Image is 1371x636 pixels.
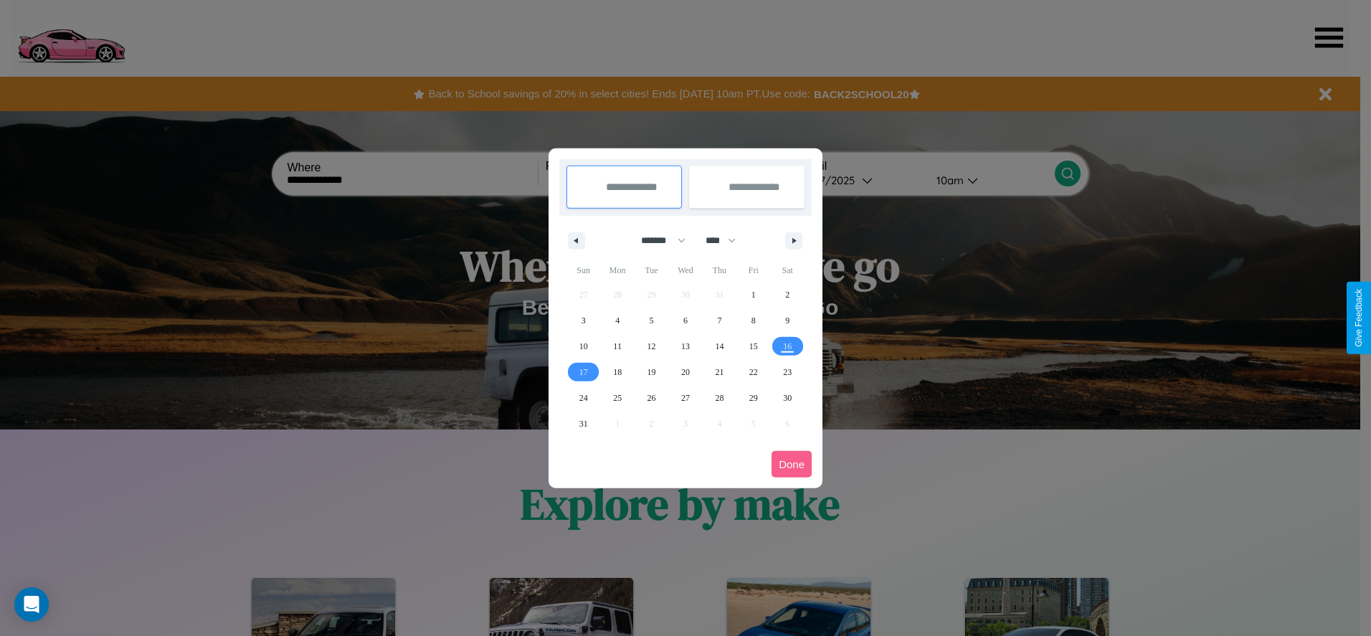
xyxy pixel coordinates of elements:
[785,282,789,308] span: 2
[615,308,620,333] span: 4
[736,385,770,411] button: 29
[703,385,736,411] button: 28
[715,333,724,359] span: 14
[566,385,600,411] button: 24
[736,259,770,282] span: Fri
[771,308,805,333] button: 9
[668,359,702,385] button: 20
[579,411,588,437] span: 31
[635,308,668,333] button: 5
[582,308,586,333] span: 3
[751,308,756,333] span: 8
[783,385,792,411] span: 30
[579,385,588,411] span: 24
[668,308,702,333] button: 6
[566,359,600,385] button: 17
[703,333,736,359] button: 14
[715,359,724,385] span: 21
[566,411,600,437] button: 31
[783,333,792,359] span: 16
[681,333,690,359] span: 13
[613,359,622,385] span: 18
[681,385,690,411] span: 27
[771,359,805,385] button: 23
[635,385,668,411] button: 26
[613,333,622,359] span: 11
[566,308,600,333] button: 3
[600,385,634,411] button: 25
[681,359,690,385] span: 20
[566,333,600,359] button: 10
[650,308,654,333] span: 5
[635,333,668,359] button: 12
[703,308,736,333] button: 7
[771,282,805,308] button: 2
[715,385,724,411] span: 28
[736,308,770,333] button: 8
[613,385,622,411] span: 25
[703,359,736,385] button: 21
[647,333,656,359] span: 12
[749,359,758,385] span: 22
[785,308,789,333] span: 9
[717,308,721,333] span: 7
[600,333,634,359] button: 11
[703,259,736,282] span: Thu
[647,359,656,385] span: 19
[635,259,668,282] span: Tue
[579,359,588,385] span: 17
[736,282,770,308] button: 1
[749,385,758,411] span: 29
[14,587,49,622] div: Open Intercom Messenger
[647,385,656,411] span: 26
[668,333,702,359] button: 13
[736,359,770,385] button: 22
[600,308,634,333] button: 4
[600,259,634,282] span: Mon
[1354,289,1364,347] div: Give Feedback
[600,359,634,385] button: 18
[635,359,668,385] button: 19
[771,385,805,411] button: 30
[772,451,812,478] button: Done
[683,308,688,333] span: 6
[566,259,600,282] span: Sun
[771,333,805,359] button: 16
[668,259,702,282] span: Wed
[749,333,758,359] span: 15
[668,385,702,411] button: 27
[783,359,792,385] span: 23
[771,259,805,282] span: Sat
[736,333,770,359] button: 15
[579,333,588,359] span: 10
[751,282,756,308] span: 1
